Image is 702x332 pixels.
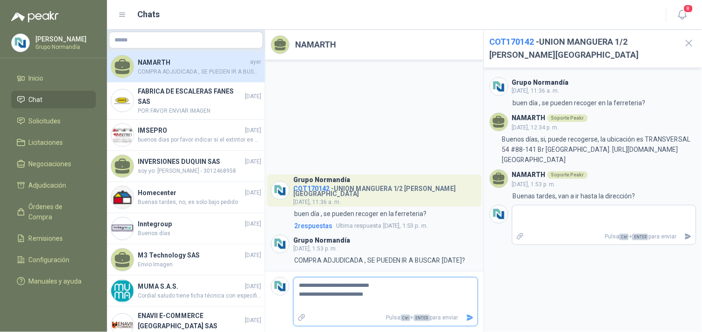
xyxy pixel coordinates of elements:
[111,124,134,146] img: Company Logo
[29,116,61,126] span: Solicitudes
[414,315,430,321] span: ENTER
[111,186,134,209] img: Company Logo
[138,107,261,115] span: POR FAVOR ENVIAR IMAGEN
[245,316,261,325] span: [DATE]
[138,219,243,229] h4: Inntegroup
[11,134,96,151] a: Licitaciones
[11,198,96,226] a: Órdenes de Compra
[245,251,261,260] span: [DATE]
[513,229,528,245] label: Adjuntar archivos
[11,176,96,194] a: Adjudicación
[138,167,261,176] span: soy yo: [PERSON_NAME] - 3012468958
[683,4,694,13] span: 8
[245,189,261,197] span: [DATE]
[29,159,72,169] span: Negociaciones
[293,183,478,196] h4: - UNION MANGUERA 1/2 [PERSON_NAME][GEOGRAPHIC_DATA]
[294,255,466,265] p: COMPRA ADJUDICADA , SE PUEDEN IR A BUSCAR [DATE]?
[513,98,646,108] p: buen día , se pueden recoger en la ferreteria?
[271,235,289,253] img: Company Logo
[293,185,330,192] span: COT170142
[29,255,70,265] span: Configuración
[245,282,261,291] span: [DATE]
[490,37,534,47] span: COT170142
[11,91,96,108] a: Chat
[250,58,261,67] span: ayer
[138,156,243,167] h4: INVERSIONES DUQUIN SAS
[294,221,332,231] span: 2 respuesta s
[336,221,428,230] span: [DATE], 1:53 p. m.
[107,244,265,276] a: M3 Technology SAS[DATE]Envio Imagen
[490,205,508,223] img: Company Logo
[11,11,59,22] img: Logo peakr
[138,8,160,21] h1: Chats
[632,234,648,240] span: ENTER
[138,250,243,260] h4: M3 Technology SAS
[245,126,261,135] span: [DATE]
[35,44,94,50] p: Grupo Normandía
[462,310,478,326] button: Enviar
[138,68,261,76] span: COMPRA ADJUDICADA , SE PUEDEN IR A BUSCAR [DATE]?
[674,7,691,23] button: 8
[138,229,261,238] span: Buenos días
[528,229,681,245] p: Pulsa + para enviar
[11,251,96,269] a: Configuración
[29,233,63,244] span: Remisiones
[294,209,427,219] p: buen día , se pueden recoger en la ferreteria?
[294,310,310,326] label: Adjuntar archivos
[35,36,94,42] p: [PERSON_NAME]
[107,82,265,120] a: Company LogoFABRICA DE ESCALERAS FANES SAS[DATE]POR FAVOR ENVIAR IMAGEN
[138,136,261,144] span: buenos dias por favor indicar si el extintor es ABC o BC gracias
[111,217,134,240] img: Company Logo
[138,311,243,331] h4: ENAVII E-COMMERCE [GEOGRAPHIC_DATA] SAS
[111,280,134,302] img: Company Logo
[512,172,546,177] h3: NAMARTH
[138,125,243,136] h4: IMSEPRO
[512,181,556,188] span: [DATE], 1:53 p. m.
[293,177,350,183] h3: Grupo Normandía
[138,291,261,300] span: Cordial saludo tiene ficha técnica con especificaciones del tipo de silla requerida ? o imagen de...
[512,115,546,121] h3: NAMARTH
[138,86,243,107] h4: FABRICA DE ESCALERAS FANES SAS
[293,245,337,252] span: [DATE], 1:53 p. m.
[292,221,478,231] a: 2respuestasUltima respuesta[DATE], 1:53 p. m.
[490,35,676,62] h2: - UNION MANGUERA 1/2 [PERSON_NAME][GEOGRAPHIC_DATA]
[293,238,350,243] h3: Grupo Normandía
[29,73,44,83] span: Inicio
[138,281,243,291] h4: MUMA S.A.S.
[107,120,265,151] a: Company LogoIMSEPRO[DATE]buenos dias por favor indicar si el extintor es ABC o BC gracias
[11,230,96,247] a: Remisiones
[111,89,134,112] img: Company Logo
[271,182,289,199] img: Company Logo
[138,57,248,68] h4: NAMARTH
[107,213,265,244] a: Company LogoInntegroup[DATE]Buenos días
[513,191,635,201] p: Buenas tardes, van a ir hasta la dirección?
[138,260,261,269] span: Envio Imagen
[29,202,87,222] span: Órdenes de Compra
[271,278,289,295] img: Company Logo
[11,272,96,290] a: Manuales y ayuda
[11,69,96,87] a: Inicio
[245,157,261,166] span: [DATE]
[681,229,696,245] button: Enviar
[245,92,261,101] span: [DATE]
[12,34,29,52] img: Company Logo
[293,199,341,205] span: [DATE], 11:36 a. m.
[11,155,96,173] a: Negociaciones
[512,124,559,131] span: [DATE], 12:34 p. m.
[336,221,381,230] span: Ultima respuesta
[107,51,265,82] a: NAMARTHayerCOMPRA ADJUDICADA , SE PUEDEN IR A BUSCAR [DATE]?
[502,134,697,165] p: Buenos días, si, puede recogerse, la ubicación es TRANSVERSAL 54 #88-141 Br [GEOGRAPHIC_DATA]. [U...
[29,276,82,286] span: Manuales y ayuda
[138,198,261,207] span: Buenas tardes, no, es solo bajo pedido
[619,234,629,240] span: Ctrl
[245,220,261,229] span: [DATE]
[138,188,243,198] h4: Homecenter
[107,276,265,307] a: Company LogoMUMA S.A.S.[DATE]Cordial saludo tiene ficha técnica con especificaciones del tipo de ...
[547,171,588,179] div: Soporte Peakr
[11,112,96,130] a: Solicitudes
[107,182,265,213] a: Company LogoHomecenter[DATE]Buenas tardes, no, es solo bajo pedido
[490,78,508,95] img: Company Logo
[401,315,411,321] span: Ctrl
[310,310,462,326] p: Pulsa + para enviar
[295,38,336,51] h2: NAMARTH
